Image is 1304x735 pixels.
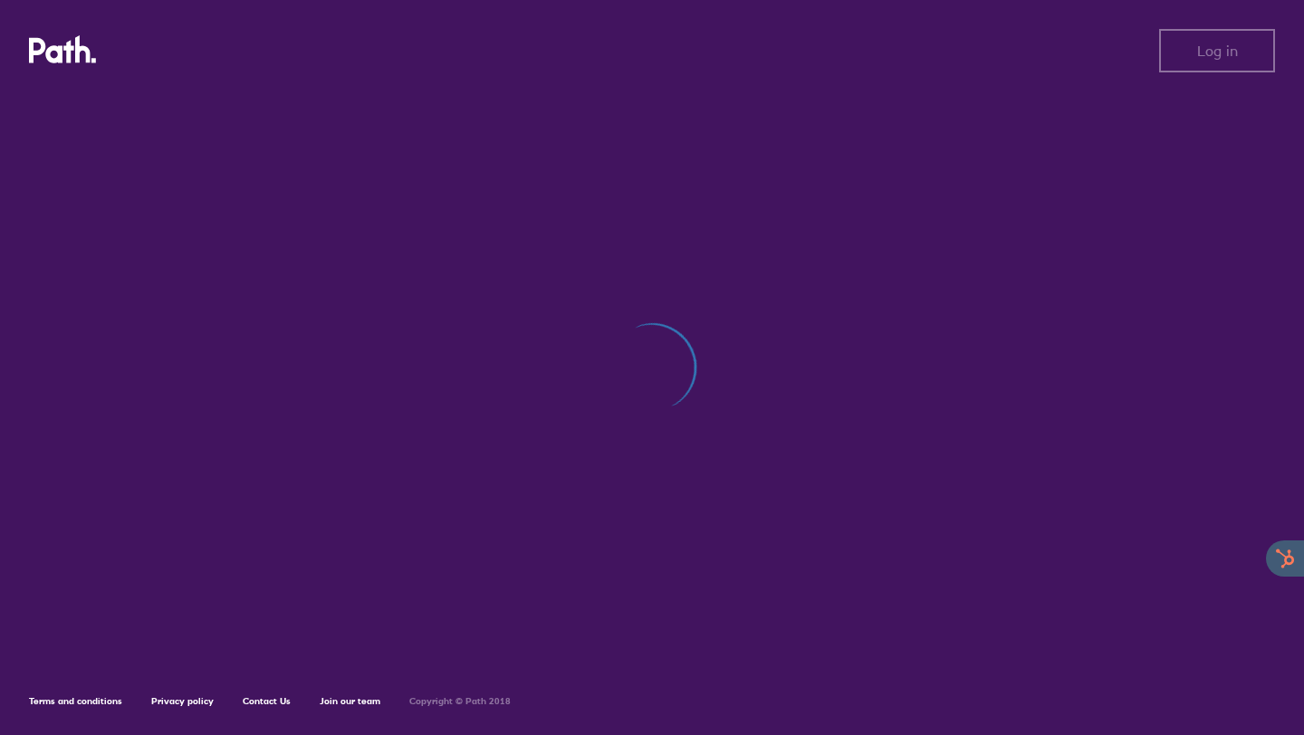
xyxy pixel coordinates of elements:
a: Terms and conditions [29,695,122,707]
button: Log in [1159,29,1275,72]
a: Privacy policy [151,695,214,707]
a: Join our team [320,695,380,707]
h6: Copyright © Path 2018 [409,696,511,707]
a: Contact Us [243,695,291,707]
span: Log in [1197,43,1238,59]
